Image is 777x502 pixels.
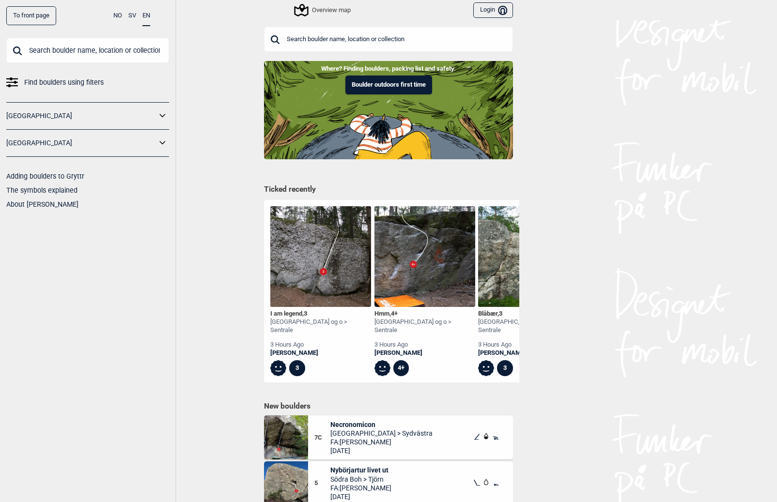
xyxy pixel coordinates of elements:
a: To front page [6,6,56,25]
a: The symbols explained [6,186,78,194]
div: 3 [497,360,513,376]
button: Boulder outdoors first time [345,76,432,94]
h1: Ticked recently [264,184,513,195]
input: Search boulder name, location or collection [264,27,513,52]
img: Hmm 200331 [374,206,475,307]
div: Necronomicon7CNecronomicon[GEOGRAPHIC_DATA] > SydvästraFA:[PERSON_NAME][DATE] [264,415,513,459]
span: 3 [499,310,502,317]
div: 3 [289,360,305,376]
span: [GEOGRAPHIC_DATA] > Sydvästra [330,429,433,438]
h1: New boulders [264,401,513,411]
div: [GEOGRAPHIC_DATA] og o > Sentrale [374,318,475,335]
span: Necronomicon [330,420,433,429]
a: Find boulders using filters [6,76,169,90]
span: 7C [314,434,330,442]
div: [GEOGRAPHIC_DATA] og o > Sentrale [270,318,371,335]
button: Login [473,2,513,18]
div: 3 hours ago [270,341,371,349]
a: About [PERSON_NAME] [6,200,78,208]
img: Necronomicon [264,415,308,459]
button: EN [142,6,150,26]
p: Where? Finding boulders, packing list and safety. [7,64,770,74]
a: [GEOGRAPHIC_DATA] [6,136,156,150]
div: Hmm , [374,310,475,318]
span: Nybörjartur livet ut [330,466,391,474]
span: FA: [PERSON_NAME] [330,484,391,492]
span: 3 [304,310,307,317]
div: 4+ [393,360,409,376]
div: Overview map [295,4,351,16]
div: 3 hours ago [478,341,579,349]
input: Search boulder name, location or collection [6,38,169,63]
div: Blåbær , [478,310,579,318]
button: NO [113,6,122,25]
img: I am legend 200331 [270,206,371,307]
div: I am legend , [270,310,371,318]
a: [PERSON_NAME] [270,349,371,357]
a: [PERSON_NAME] [478,349,579,357]
span: 4+ [391,310,398,317]
a: [GEOGRAPHIC_DATA] [6,109,156,123]
a: [PERSON_NAME] [374,349,475,357]
span: Södra Boh > Tjörn [330,475,391,484]
span: [DATE] [330,492,391,501]
img: Indoor to outdoor [264,61,513,159]
span: FA: [PERSON_NAME] [330,438,433,446]
span: [DATE] [330,446,433,455]
span: Find boulders using filters [24,76,104,90]
a: Adding boulders to Gryttr [6,172,84,180]
div: [GEOGRAPHIC_DATA] og o > Sentrale [478,318,579,335]
div: 3 hours ago [374,341,475,349]
span: 5 [314,479,330,487]
img: Blabaer 200312 [478,206,579,307]
button: SV [128,6,136,25]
